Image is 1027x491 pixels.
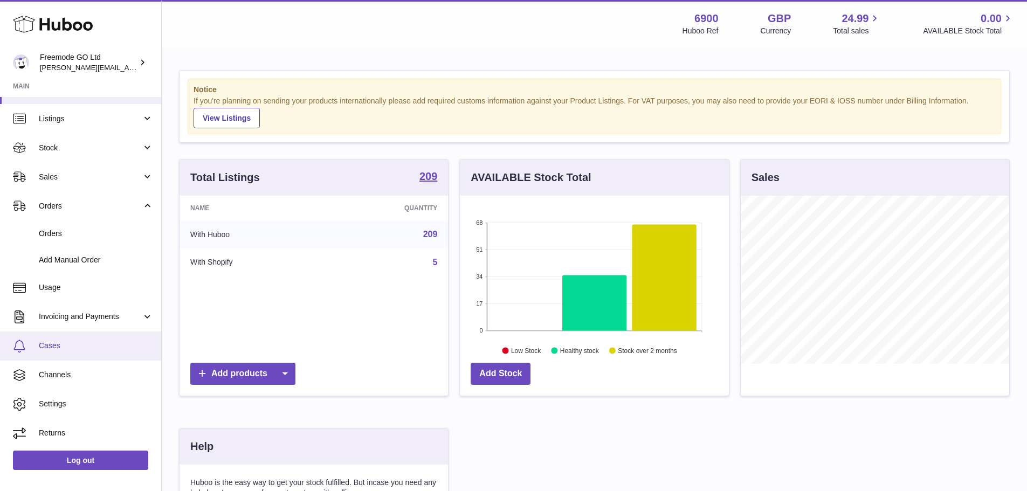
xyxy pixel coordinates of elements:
a: 209 [419,171,437,184]
strong: 209 [419,171,437,182]
a: Add products [190,363,295,385]
span: Listings [39,114,142,124]
text: 34 [477,273,483,280]
span: Returns [39,428,153,438]
text: 51 [477,246,483,253]
text: 68 [477,219,483,226]
span: [PERSON_NAME][EMAIL_ADDRESS][DOMAIN_NAME] [40,63,216,72]
td: With Huboo [180,220,325,248]
span: Stock [39,143,142,153]
div: If you're planning on sending your products internationally please add required customs informati... [194,96,995,128]
span: Cases [39,341,153,351]
a: 209 [423,230,438,239]
span: 0.00 [981,11,1002,26]
span: Usage [39,282,153,293]
a: 5 [432,258,437,267]
strong: 6900 [694,11,719,26]
span: Orders [39,229,153,239]
h3: Help [190,439,213,454]
text: Stock over 2 months [618,347,677,354]
a: 24.99 Total sales [833,11,881,36]
a: Log out [13,451,148,470]
a: View Listings [194,108,260,128]
strong: GBP [768,11,791,26]
div: Huboo Ref [683,26,719,36]
th: Name [180,196,325,220]
h3: Sales [752,170,780,185]
span: Channels [39,370,153,380]
span: Orders [39,201,142,211]
a: Add Stock [471,363,530,385]
strong: Notice [194,85,995,95]
text: Healthy stock [560,347,599,354]
span: Add Manual Order [39,255,153,265]
span: Total sales [833,26,881,36]
td: With Shopify [180,248,325,276]
span: 24.99 [842,11,869,26]
text: 0 [480,327,483,334]
span: Settings [39,399,153,409]
span: Invoicing and Payments [39,312,142,322]
th: Quantity [325,196,449,220]
h3: AVAILABLE Stock Total [471,170,591,185]
div: Currency [761,26,791,36]
text: Low Stock [511,347,541,354]
img: lenka.smikniarova@gioteck.com [13,54,29,71]
text: 17 [477,300,483,307]
h3: Total Listings [190,170,260,185]
a: 0.00 AVAILABLE Stock Total [923,11,1014,36]
span: Sales [39,172,142,182]
span: AVAILABLE Stock Total [923,26,1014,36]
div: Freemode GO Ltd [40,52,137,73]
